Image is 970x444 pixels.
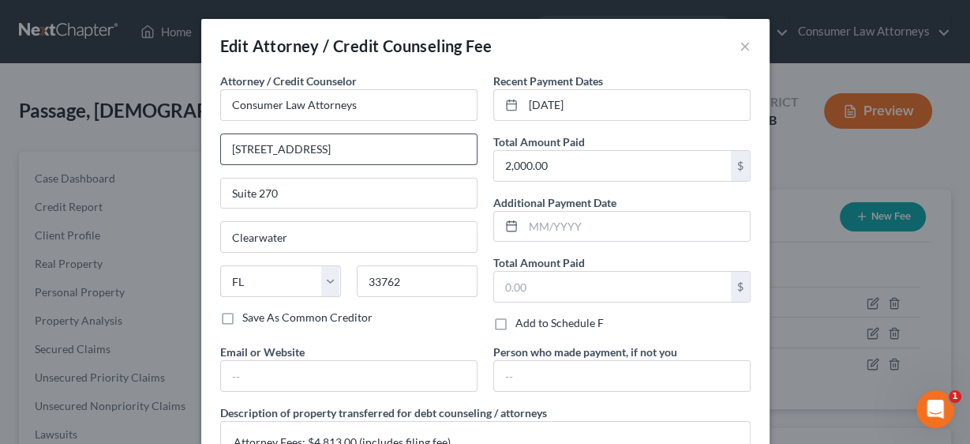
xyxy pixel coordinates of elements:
[221,179,477,209] input: Apt, Suite, etc...
[221,134,477,164] input: Enter address...
[949,390,961,403] span: 1
[493,194,616,211] label: Additional Payment Date
[493,134,585,150] label: Total Amount Paid
[493,344,677,360] label: Person who made payment, if not you
[523,212,750,242] input: MM/YYYY
[493,73,603,89] label: Recent Payment Dates
[357,265,478,297] input: Enter zip...
[493,254,585,271] label: Total Amount Paid
[221,361,477,391] input: --
[494,361,750,391] input: --
[242,310,373,325] label: Save As Common Creditor
[494,151,731,181] input: 0.00
[740,36,751,55] button: ×
[515,315,604,331] label: Add to Schedule F
[220,36,249,55] span: Edit
[916,390,954,428] iframe: Intercom live chat
[220,89,478,121] input: Search creditor by name...
[494,272,731,302] input: 0.00
[523,90,750,120] input: MM/YYYY
[221,222,477,252] input: Enter city...
[220,344,305,360] label: Email or Website
[253,36,492,55] span: Attorney / Credit Counseling Fee
[220,404,547,421] label: Description of property transferred for debt counseling / attorneys
[731,151,750,181] div: $
[731,272,750,302] div: $
[220,74,357,88] span: Attorney / Credit Counselor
